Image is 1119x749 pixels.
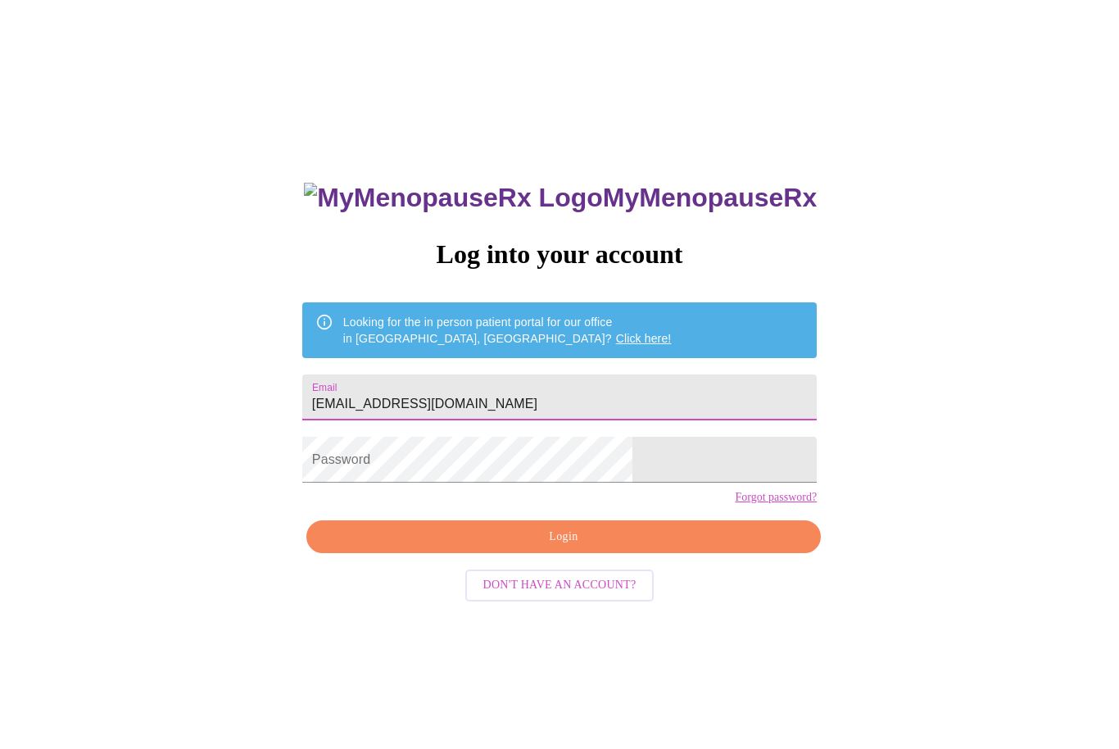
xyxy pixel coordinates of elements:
span: Login [325,527,802,547]
h3: Log into your account [302,239,817,270]
button: Login [306,520,821,554]
a: Don't have an account? [461,577,659,591]
img: MyMenopauseRx Logo [304,183,602,213]
a: Forgot password? [735,491,817,504]
h3: MyMenopauseRx [304,183,817,213]
div: Looking for the in person patient portal for our office in [GEOGRAPHIC_DATA], [GEOGRAPHIC_DATA]? [343,307,672,353]
a: Click here! [616,332,672,345]
button: Don't have an account? [465,570,655,601]
span: Don't have an account? [483,575,637,596]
